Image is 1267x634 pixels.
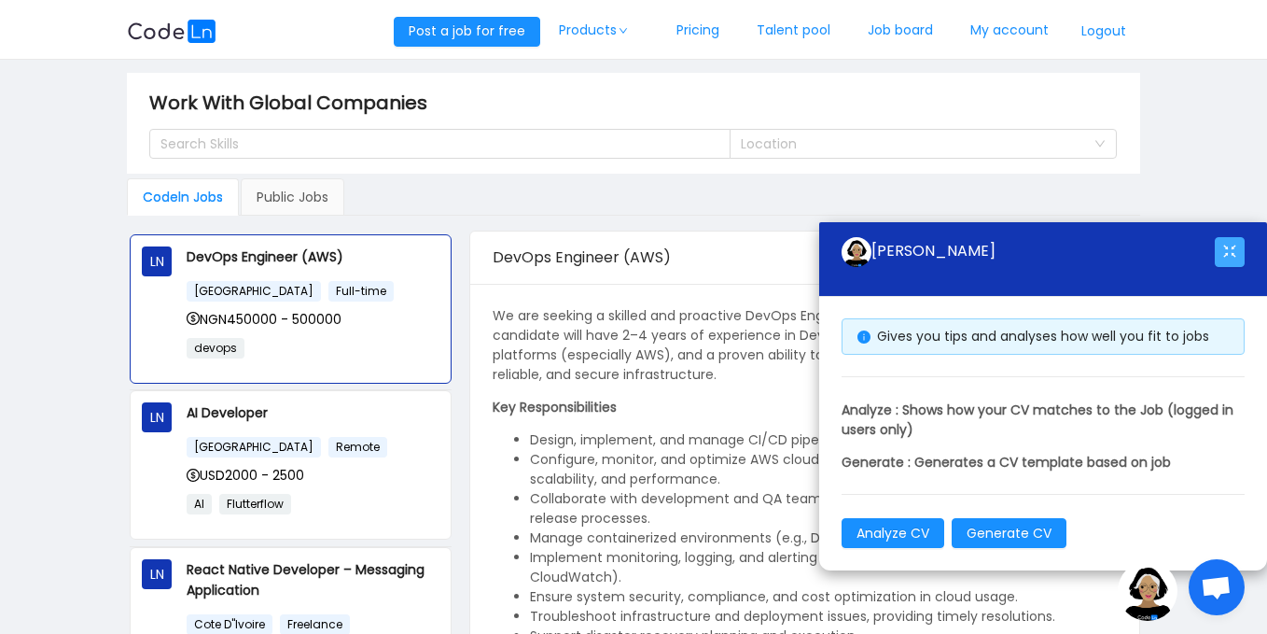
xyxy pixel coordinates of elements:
span: USD2000 - 2500 [187,466,304,485]
p: We are seeking a skilled and proactive DevOps Engineer to join our engineering team. The ideal ca... [493,306,1117,385]
span: Remote [328,437,387,458]
li: Manage containerized environments (e.g., Docker, Kubernetes, ECS, EKS). [530,528,1117,548]
div: Codeln Jobs [127,178,239,216]
li: Collaborate with development and QA teams to automate workflows and improve release processes. [530,489,1117,528]
p: Analyze : Shows how your CV matches to the Job (logged in users only) [842,401,1245,440]
div: Open chat [1189,559,1245,615]
span: DevOps Engineer (AWS) [493,247,671,268]
p: AI Developer [187,402,439,423]
li: Troubleshoot infrastructure and deployment issues, providing timely resolutions. [530,607,1117,627]
span: [GEOGRAPHIC_DATA] [187,281,321,302]
span: Flutterflow [219,494,291,514]
li: Implement monitoring, logging, and alerting solutions (e.g., Prometheus, Grafana, CloudWatch). [530,548,1117,587]
li: Ensure system security, compliance, and cost optimization in cloud usage. [530,587,1117,607]
p: React Native Developer – Messaging Application [187,559,439,600]
i: icon: down [618,26,629,35]
img: ground.ddcf5dcf.png [1118,561,1177,621]
img: ground.ddcf5dcf.png [842,237,871,267]
strong: Key Responsibilities [493,398,617,416]
p: DevOps Engineer (AWS) [187,247,439,267]
button: icon: fullscreen-exit [1215,237,1245,267]
span: Work With Global Companies [149,88,439,118]
div: Public Jobs [241,178,344,216]
span: devops [187,338,244,359]
div: Search Skills [160,134,703,153]
div: [PERSON_NAME] [842,237,1215,267]
div: Location [741,134,1085,153]
a: Post a job for free [394,21,540,40]
span: [GEOGRAPHIC_DATA] [187,437,321,458]
i: icon: info-circle [857,331,870,344]
i: icon: down [1094,138,1106,151]
li: Configure, monitor, and optimize AWS cloud infrastructure to ensure availability, scalability, an... [530,450,1117,489]
span: NGN450000 - 500000 [187,310,341,329]
li: Design, implement, and manage CI/CD pipelines for application deployment. [530,430,1117,450]
button: Post a job for free [394,17,540,47]
img: logobg.f302741d.svg [127,20,216,43]
i: icon: dollar [187,312,200,325]
span: LN [150,247,164,276]
p: Generate : Generates a CV template based on job [842,453,1245,472]
button: Generate CV [952,518,1066,548]
span: AI [187,494,212,514]
button: Logout [1067,17,1140,47]
span: Full-time [328,281,394,302]
span: LN [150,559,164,589]
button: Analyze CV [842,518,944,548]
i: icon: dollar [187,469,200,482]
span: Gives you tips and analyses how well you fit to jobs [877,327,1209,345]
span: LN [150,402,164,432]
